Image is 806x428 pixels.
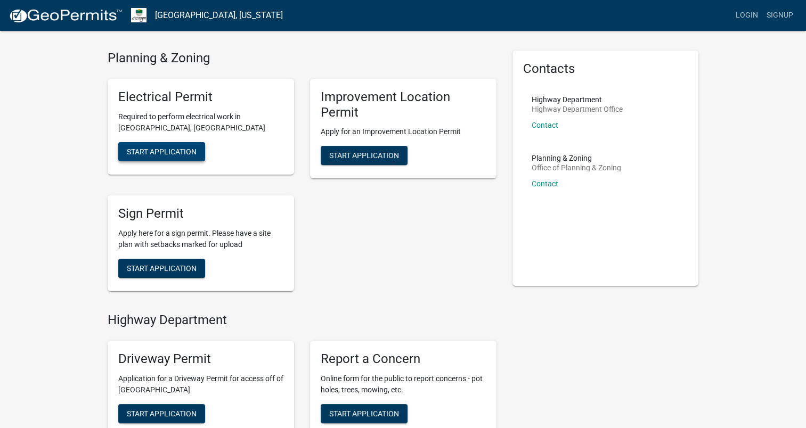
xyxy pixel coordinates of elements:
[118,89,283,105] h5: Electrical Permit
[532,179,558,188] a: Contact
[131,8,146,22] img: Morgan County, Indiana
[523,61,688,77] h5: Contacts
[321,89,486,120] h5: Improvement Location Permit
[321,373,486,396] p: Online form for the public to report concerns - pot holes, trees, mowing, etc.
[118,206,283,221] h5: Sign Permit
[118,404,205,423] button: Start Application
[532,154,621,162] p: Planning & Zoning
[532,121,558,129] a: Contact
[108,312,496,328] h4: Highway Department
[118,228,283,250] p: Apply here for a sign permit. Please have a site plan with setbacks marked for upload
[118,142,205,161] button: Start Application
[155,6,283,24] a: [GEOGRAPHIC_DATA], [US_STATE]
[127,147,197,155] span: Start Application
[108,51,496,66] h4: Planning & Zoning
[321,351,486,367] h5: Report a Concern
[731,5,762,26] a: Login
[118,373,283,396] p: Application for a Driveway Permit for access off of [GEOGRAPHIC_DATA]
[118,111,283,134] p: Required to perform electrical work in [GEOGRAPHIC_DATA], [GEOGRAPHIC_DATA]
[532,96,623,103] p: Highway Department
[321,126,486,137] p: Apply for an Improvement Location Permit
[118,259,205,278] button: Start Application
[329,409,399,417] span: Start Application
[532,105,623,113] p: Highway Department Office
[762,5,797,26] a: Signup
[321,146,408,165] button: Start Application
[127,264,197,273] span: Start Application
[127,409,197,417] span: Start Application
[321,404,408,423] button: Start Application
[118,351,283,367] h5: Driveway Permit
[329,151,399,160] span: Start Application
[532,164,621,171] p: Office of Planning & Zoning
